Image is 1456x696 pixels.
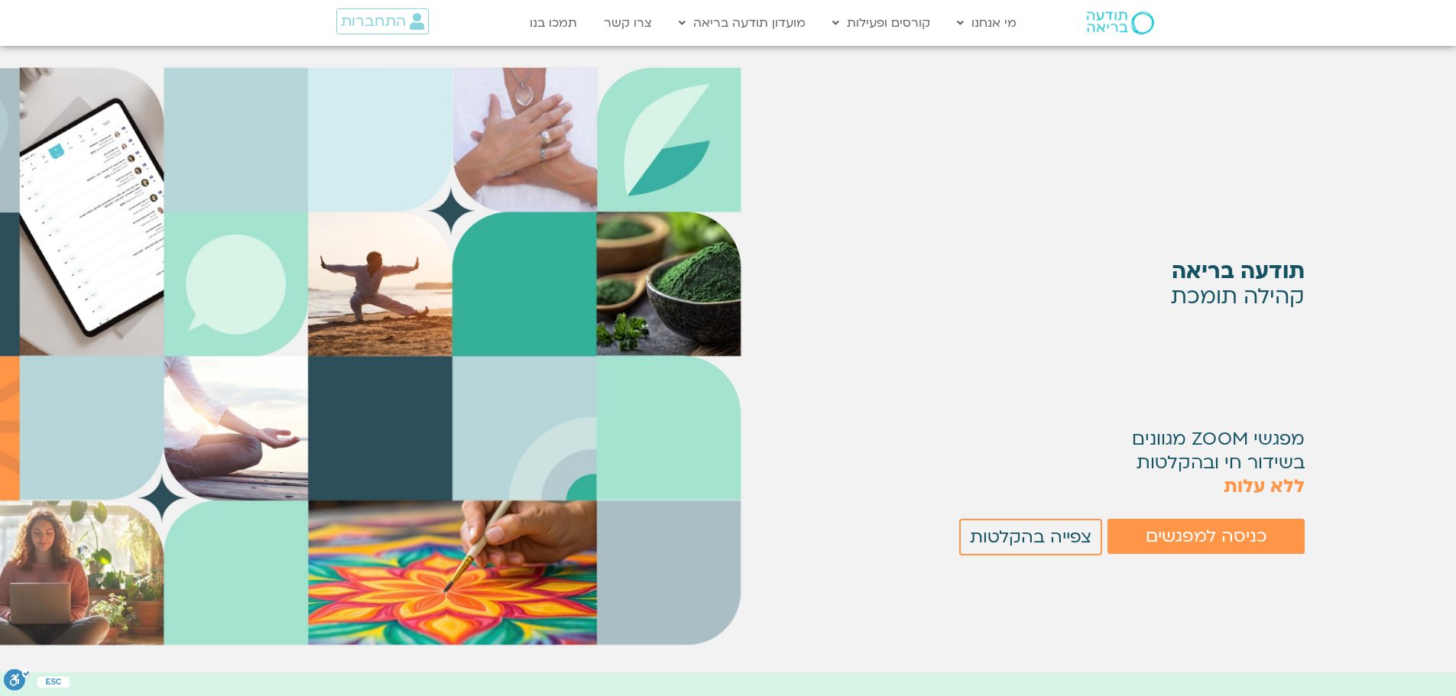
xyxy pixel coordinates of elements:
img: תודעה בריאה [1087,11,1154,34]
span: צפייה בהקלטות [970,527,1091,547]
a: קורסים ופעילות [825,8,938,37]
span: ללא עלות [1224,474,1305,499]
a: מי אנחנו [949,8,1024,37]
a: התחברות [336,8,429,34]
p: קהילה תומכת [838,259,1304,309]
a: מועדון תודעה בריאה [671,8,813,37]
a: צפייה בהקלטות [959,519,1102,555]
a: כניסה למפגשים [1107,519,1305,554]
a: צרו קשר [596,8,660,37]
span: התחברות [341,13,406,30]
a: תמכו בנו [522,8,585,37]
p: מפגשי ZOOM מגוונים בשידור חי ובהקלטות [838,427,1304,498]
strong: תודעה בריאה [1172,257,1305,286]
span: כניסה למפגשים [1146,526,1266,546]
